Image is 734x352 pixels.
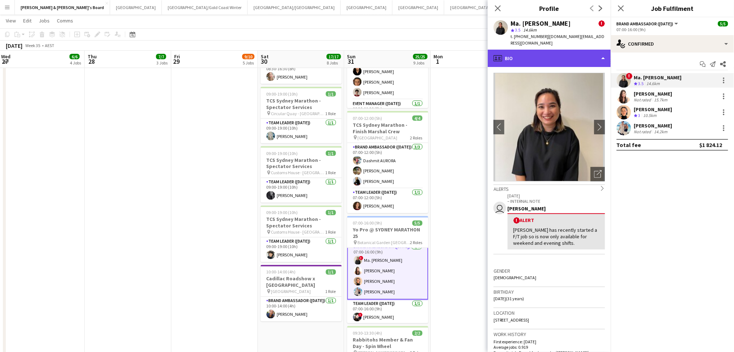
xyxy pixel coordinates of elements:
app-card-role: Brand Ambassador ([DATE])4/407:00-16:00 (9h)!Ma. [PERSON_NAME][PERSON_NAME][PERSON_NAME][PERSON_N... [347,242,428,300]
span: ! [599,20,605,27]
div: 9 Jobs [414,60,427,66]
div: 07:00-12:00 (5h)4/4TCS Sydney Marathon - Finish Marshal Crew [GEOGRAPHIC_DATA]2 RolesBrand Ambass... [347,111,428,213]
span: Sun [347,53,356,60]
h3: Birthday [494,289,605,295]
p: – INTERNAL NOTE [508,198,605,204]
div: Not rated [634,129,653,134]
div: Alert [513,217,599,224]
span: Jobs [39,17,50,24]
span: 07:00-16:00 (9h) [353,221,382,226]
span: Customs House - [GEOGRAPHIC_DATA] [271,230,326,235]
div: Ma. [PERSON_NAME] [634,74,682,81]
span: Mon [434,53,443,60]
span: | [DOMAIN_NAME][EMAIL_ADDRESS][DOMAIN_NAME] [511,34,605,46]
div: 8 Jobs [327,60,341,66]
span: 31 [346,57,356,66]
div: 10.5km [642,113,658,119]
span: 28 [87,57,97,66]
h3: Location [494,310,605,316]
span: Wed [1,53,11,60]
span: 9/10 [242,54,255,59]
div: Bio [488,50,611,67]
div: [DATE] [6,42,22,49]
h3: Profile [488,4,611,13]
app-card-role: Event Manager ([DATE])1/106:30-11:30 (5h) [347,100,428,124]
div: Confirmed [611,35,734,53]
span: 07:00-12:00 (5h) [353,116,382,121]
span: 1 Role [326,111,336,116]
div: Ma. [PERSON_NAME] [511,20,571,27]
span: Botanical Garden [GEOGRAPHIC_DATA] [358,240,410,246]
h3: Yo Pro @ SYDNEY MARATHON 25 [347,227,428,240]
span: Fri [174,53,180,60]
span: 5/5 [718,21,728,26]
app-job-card: 09:00-19:00 (10h)1/1TCS Sydney Marathon - Spectator Services Customs House - [GEOGRAPHIC_DATA]1 R... [261,146,342,203]
div: 14.6km [645,81,662,87]
span: 4/4 [412,116,423,121]
h3: Cadillac Roadshow x [GEOGRAPHIC_DATA] [261,276,342,289]
span: ! [513,217,520,224]
div: AEST [45,43,54,48]
app-card-role: Team Leader ([DATE])1/109:00-19:00 (10h)[PERSON_NAME] [261,178,342,203]
span: 1 Role [326,289,336,294]
app-card-role: Team Leader ([DATE])1/109:00-19:00 (10h)[PERSON_NAME] [261,238,342,262]
span: 1/1 [326,210,336,215]
app-card-role: Brand Ambassador ([DATE])1/110:00-14:00 (4h)[PERSON_NAME] [261,297,342,322]
h3: Work history [494,331,605,338]
span: 09:30-13:30 (4h) [353,331,382,336]
span: ! [359,256,364,260]
span: [GEOGRAPHIC_DATA] [271,289,311,294]
h3: Rabbitohs Member & Fan Day - Spin Wheel [347,337,428,350]
img: Crew avatar or photo [494,73,605,181]
span: 1 Role [326,170,336,176]
app-job-card: 09:00-19:00 (10h)1/1TCS Sydney Marathon - Spectator Services Customs House - [GEOGRAPHIC_DATA]1 R... [261,206,342,262]
span: Brand Ambassador (Sunday) [617,21,674,26]
span: [STREET_ADDRESS] [494,317,529,323]
app-card-role: Team Leader ([DATE])1/109:00-19:00 (10h)[PERSON_NAME] [261,119,342,143]
app-job-card: 09:00-19:00 (10h)1/1TCS Sydney Marathon - Spectator Services Circular Quay - [GEOGRAPHIC_DATA] - ... [261,87,342,143]
span: 25/25 [413,54,428,59]
div: 3 Jobs [156,60,168,66]
span: 1 [433,57,443,66]
div: [PERSON_NAME] [634,122,672,129]
button: [GEOGRAPHIC_DATA] [393,0,444,14]
div: [PERSON_NAME] [634,91,672,97]
h3: TCS Sydney Marathon - Spectator Services [261,97,342,110]
div: [PERSON_NAME] [634,106,672,113]
span: 7/7 [156,54,166,59]
span: t. [PHONE_NUMBER] [511,34,549,39]
span: 6/6 [70,54,80,59]
div: Alerts [494,184,605,192]
span: Edit [23,17,32,24]
span: ! [358,313,363,317]
p: [DATE] [508,193,605,198]
div: Open photos pop-in [591,167,605,181]
div: 14.2km [653,129,669,134]
button: [GEOGRAPHIC_DATA] [110,0,162,14]
app-job-card: 07:00-16:00 (9h)5/5Yo Pro @ SYDNEY MARATHON 25 Botanical Garden [GEOGRAPHIC_DATA]2 RolesBrand Amb... [347,216,428,323]
span: 5/5 [412,221,423,226]
button: [GEOGRAPHIC_DATA] [444,0,496,14]
div: 07:00-16:00 (9h) [617,27,728,32]
app-card-role: Team Leader ([DATE])1/107:00-12:00 (5h)[PERSON_NAME] [347,189,428,213]
div: 5 Jobs [243,60,254,66]
button: Brand Ambassador ([DATE]) [617,21,679,26]
p: First experience: [DATE] [494,339,605,344]
span: 17/17 [327,54,341,59]
span: Comms [57,17,73,24]
span: Thu [88,53,97,60]
div: 10:00-14:00 (4h)1/1Cadillac Roadshow x [GEOGRAPHIC_DATA] [GEOGRAPHIC_DATA]1 RoleBrand Ambassador ... [261,265,342,322]
div: $1 824.12 [700,141,722,148]
div: [PERSON_NAME] [508,205,605,212]
span: [GEOGRAPHIC_DATA] [358,135,398,141]
span: 3.5 [515,27,521,33]
h3: TCS Sydney Marathon - Spectator Services [261,216,342,229]
button: [PERSON_NAME] & [PERSON_NAME]'s Board [15,0,110,14]
app-card-role: Brand Ambassador ([DATE])3/307:00-12:00 (5h)Dashmit AURORA[PERSON_NAME][PERSON_NAME] [347,143,428,189]
app-card-role: Team Leader ([DATE])1/107:00-16:00 (9h)![PERSON_NAME] [347,300,428,324]
span: View [6,17,16,24]
div: [PERSON_NAME] has recently started a F/T job so is now only available for weekend and evening shi... [513,227,599,247]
